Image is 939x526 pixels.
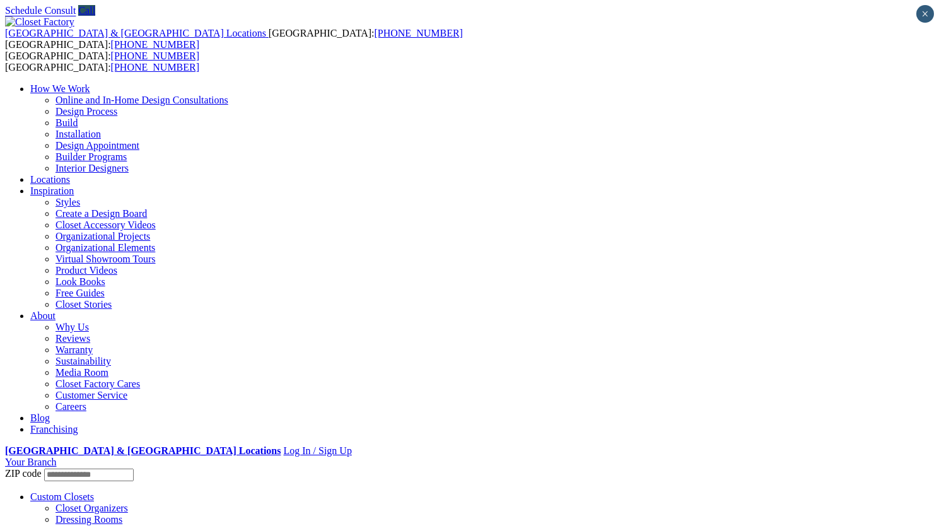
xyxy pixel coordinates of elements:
[283,445,351,456] a: Log In / Sign Up
[55,322,89,332] a: Why Us
[55,265,117,276] a: Product Videos
[55,117,78,128] a: Build
[5,5,76,16] a: Schedule Consult
[30,174,70,185] a: Locations
[55,208,147,219] a: Create a Design Board
[30,185,74,196] a: Inspiration
[55,356,111,366] a: Sustainability
[111,62,199,73] a: [PHONE_NUMBER]
[5,28,269,38] a: [GEOGRAPHIC_DATA] & [GEOGRAPHIC_DATA] Locations
[111,39,199,50] a: [PHONE_NUMBER]
[55,129,101,139] a: Installation
[55,163,129,173] a: Interior Designers
[5,468,42,479] span: ZIP code
[55,231,150,242] a: Organizational Projects
[5,457,56,467] a: Your Branch
[55,401,86,412] a: Careers
[5,445,281,456] a: [GEOGRAPHIC_DATA] & [GEOGRAPHIC_DATA] Locations
[55,242,155,253] a: Organizational Elements
[55,151,127,162] a: Builder Programs
[916,5,934,23] button: Close
[55,276,105,287] a: Look Books
[55,288,105,298] a: Free Guides
[111,50,199,61] a: [PHONE_NUMBER]
[30,424,78,435] a: Franchising
[30,412,50,423] a: Blog
[55,344,93,355] a: Warranty
[30,491,94,502] a: Custom Closets
[30,310,55,321] a: About
[55,390,127,400] a: Customer Service
[5,50,199,73] span: [GEOGRAPHIC_DATA]: [GEOGRAPHIC_DATA]:
[55,367,108,378] a: Media Room
[30,83,90,94] a: How We Work
[5,16,74,28] img: Closet Factory
[55,333,90,344] a: Reviews
[55,503,128,513] a: Closet Organizers
[55,140,139,151] a: Design Appointment
[55,197,80,207] a: Styles
[55,254,156,264] a: Virtual Showroom Tours
[44,469,134,481] input: Enter your Zip code
[55,378,140,389] a: Closet Factory Cares
[78,5,95,16] a: Call
[55,95,228,105] a: Online and In-Home Design Consultations
[5,28,266,38] span: [GEOGRAPHIC_DATA] & [GEOGRAPHIC_DATA] Locations
[55,219,156,230] a: Closet Accessory Videos
[55,514,122,525] a: Dressing Rooms
[55,106,117,117] a: Design Process
[55,299,112,310] a: Closet Stories
[374,28,462,38] a: [PHONE_NUMBER]
[5,28,463,50] span: [GEOGRAPHIC_DATA]: [GEOGRAPHIC_DATA]:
